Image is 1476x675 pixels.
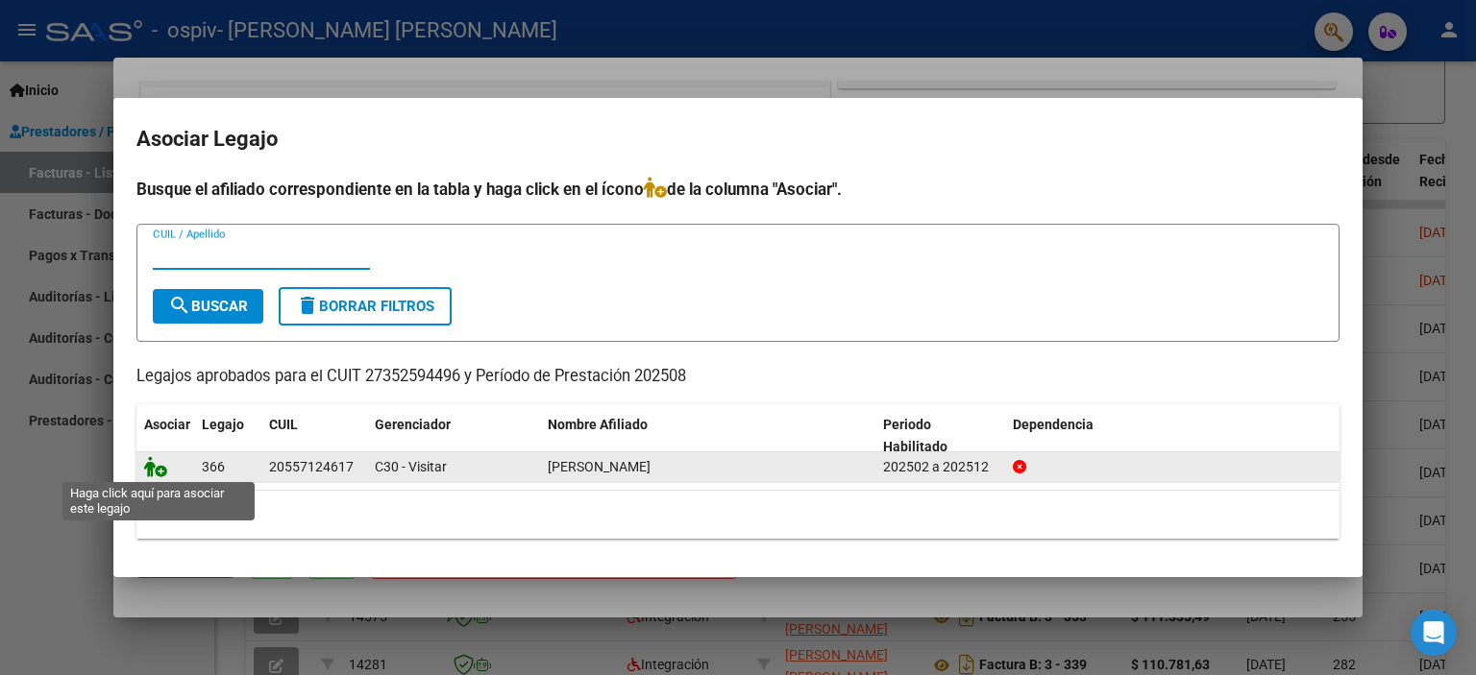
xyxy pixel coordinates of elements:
span: 366 [202,459,225,474]
h4: Busque el afiliado correspondiente en la tabla y haga click en el ícono de la columna "Asociar". [136,177,1340,202]
span: CUIL [269,417,298,432]
div: 20557124617 [269,456,354,478]
mat-icon: delete [296,294,319,317]
span: Gerenciador [375,417,451,432]
p: Legajos aprobados para el CUIT 27352594496 y Período de Prestación 202508 [136,365,1340,389]
span: C30 - Visitar [375,459,447,474]
div: Open Intercom Messenger [1411,610,1457,656]
datatable-header-cell: CUIL [261,404,367,468]
span: Asociar [144,417,190,432]
div: 202502 a 202512 [883,456,997,478]
button: Buscar [153,289,263,324]
mat-icon: search [168,294,191,317]
datatable-header-cell: Legajo [194,404,261,468]
datatable-header-cell: Nombre Afiliado [540,404,875,468]
span: Nombre Afiliado [548,417,648,432]
span: GARCIA LUCIO JEREMIAS [548,459,651,474]
span: Borrar Filtros [296,298,434,315]
span: Legajo [202,417,244,432]
datatable-header-cell: Asociar [136,404,194,468]
datatable-header-cell: Dependencia [1005,404,1341,468]
button: Borrar Filtros [279,287,452,325]
span: Dependencia [1013,417,1094,432]
h2: Asociar Legajo [136,121,1340,157]
span: Periodo Habilitado [883,417,947,454]
datatable-header-cell: Gerenciador [367,404,540,468]
datatable-header-cell: Periodo Habilitado [875,404,1005,468]
span: Buscar [168,298,248,315]
div: 1 registros [136,491,1340,539]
